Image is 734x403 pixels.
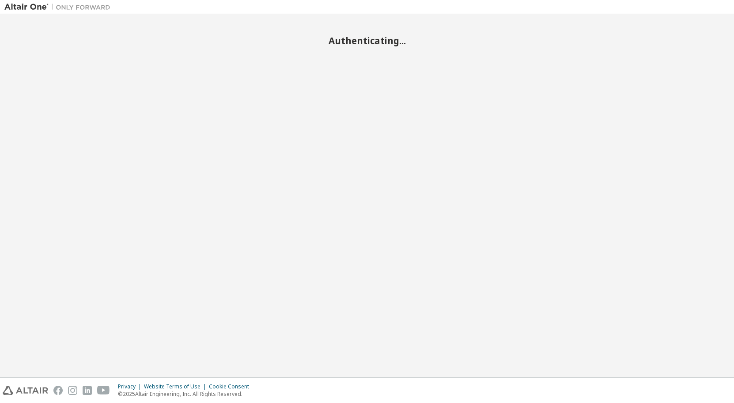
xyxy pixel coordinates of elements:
div: Cookie Consent [209,383,254,390]
div: Privacy [118,383,144,390]
img: altair_logo.svg [3,386,48,395]
img: instagram.svg [68,386,77,395]
img: linkedin.svg [83,386,92,395]
img: youtube.svg [97,386,110,395]
div: Website Terms of Use [144,383,209,390]
p: © 2025 Altair Engineering, Inc. All Rights Reserved. [118,390,254,398]
h2: Authenticating... [4,35,730,46]
img: facebook.svg [53,386,63,395]
img: Altair One [4,3,115,11]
